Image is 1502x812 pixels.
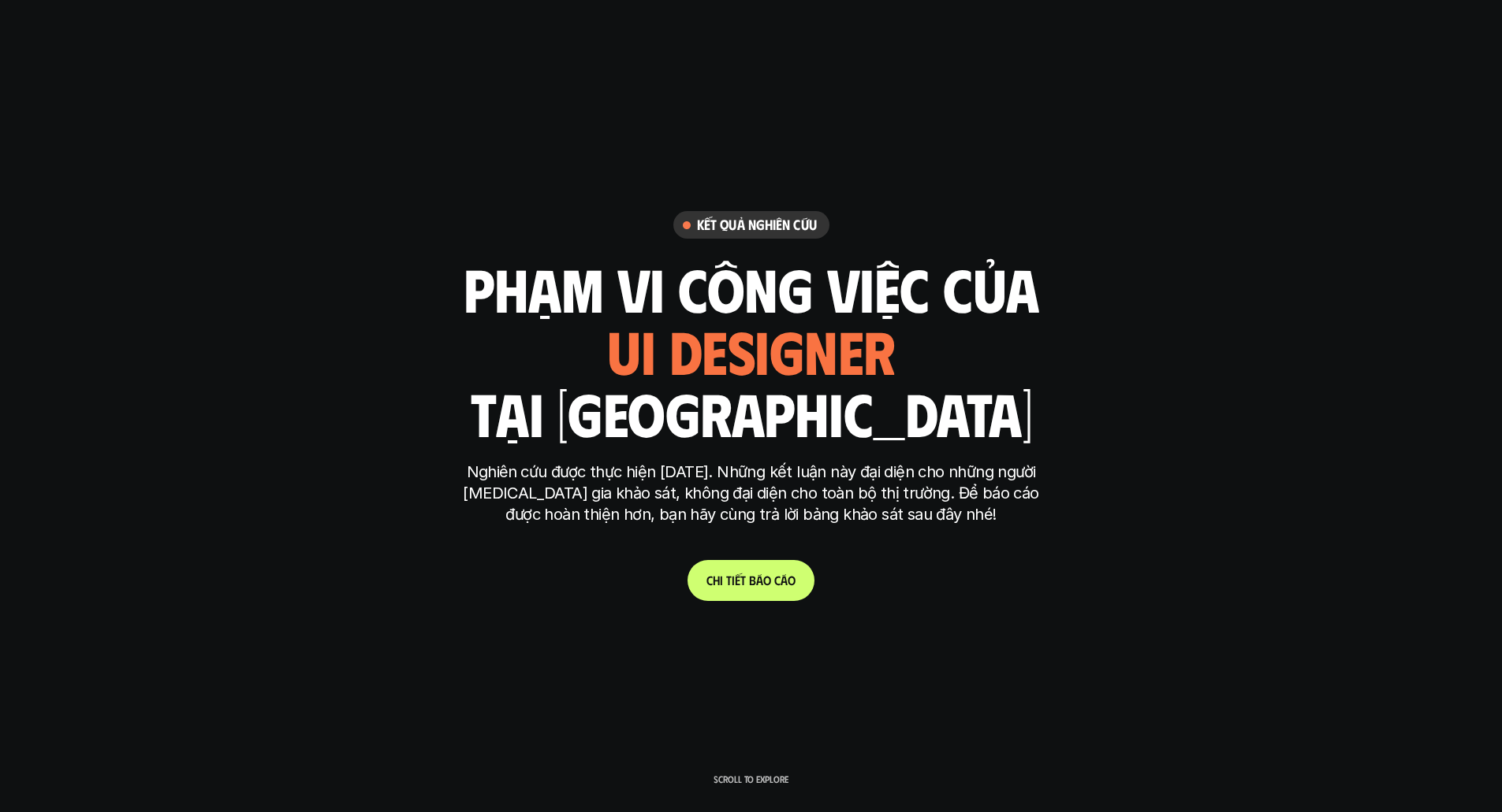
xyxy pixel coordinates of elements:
span: b [749,573,756,588]
span: á [756,573,763,588]
p: Nghiên cứu được thực hiện [DATE]. Những kết luận này đại diện cho những người [MEDICAL_DATA] gia ... [456,462,1047,525]
span: i [720,573,723,588]
span: á [781,573,788,588]
span: c [774,573,781,588]
span: h [713,573,720,588]
a: Chitiếtbáocáo [688,560,814,601]
span: C [706,573,713,588]
span: i [732,573,735,588]
span: t [726,573,732,588]
h1: tại [GEOGRAPHIC_DATA] [470,380,1032,446]
p: Scroll to explore [714,773,788,784]
span: o [788,573,796,588]
span: t [740,573,746,588]
span: o [763,573,771,588]
h1: phạm vi công việc của [464,255,1039,321]
h6: Kết quả nghiên cứu [697,216,817,234]
span: ế [735,573,740,588]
